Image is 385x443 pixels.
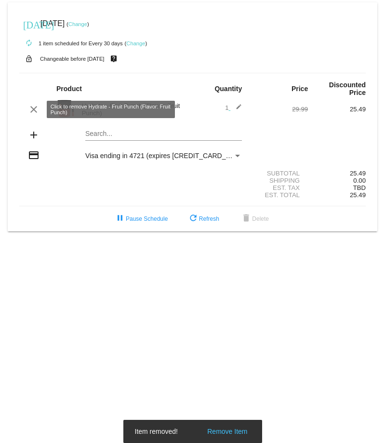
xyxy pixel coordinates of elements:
[250,191,308,199] div: Est. Total
[187,213,199,225] mat-icon: refresh
[350,191,366,199] span: 25.49
[56,85,82,93] strong: Product
[108,53,119,65] mat-icon: live_help
[40,56,105,62] small: Changeable before [DATE]
[250,106,308,113] div: 29.99
[106,210,175,228] button: Pause Schedule
[19,40,123,46] small: 1 item scheduled for Every 30 days
[28,149,40,161] mat-icon: credit_card
[353,184,366,191] span: TBD
[114,215,168,222] span: Pause Schedule
[187,215,219,222] span: Refresh
[250,177,308,184] div: Shipping
[233,210,277,228] button: Delete
[353,177,366,184] span: 0.00
[135,427,251,436] simple-snack-bar: Item removed!
[230,104,242,115] mat-icon: edit
[56,99,76,118] img: Image-1-Hydrate-1S-FP-BAGPACKET-1000x1000-1.png
[214,85,242,93] strong: Quantity
[28,129,40,141] mat-icon: add
[85,130,242,138] input: Search...
[240,215,269,222] span: Delete
[204,427,250,436] button: Remove Item
[308,170,366,177] div: 25.49
[292,85,308,93] strong: Price
[114,213,126,225] mat-icon: pause
[126,40,145,46] a: Change
[329,81,366,96] strong: Discounted Price
[28,104,40,115] mat-icon: clear
[85,152,242,160] mat-select: Payment Method
[23,18,35,30] mat-icon: [DATE]
[85,152,247,160] span: Visa ending in 4721 (expires [CREDIT_CARD_DATA])
[250,170,308,177] div: Subtotal
[23,53,35,65] mat-icon: lock_open
[23,38,35,49] mat-icon: autorenew
[66,21,89,27] small: ( )
[250,184,308,191] div: Est. Tax
[308,106,366,113] div: 25.49
[180,210,227,228] button: Refresh
[225,104,242,111] span: 1
[125,40,147,46] small: ( )
[77,102,193,117] div: Hydrate - Fruit Punch (Flavor: Fruit Punch)
[240,213,252,225] mat-icon: delete
[68,21,87,27] a: Change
